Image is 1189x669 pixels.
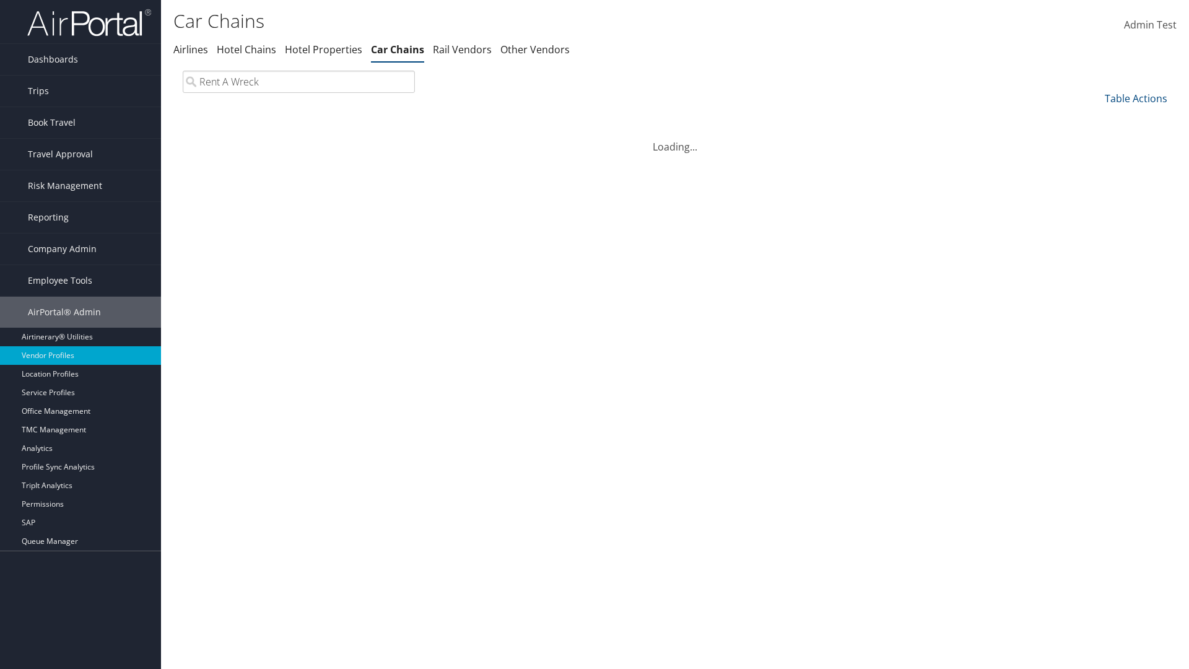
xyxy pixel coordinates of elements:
h1: Car Chains [173,8,842,34]
a: Car Chains [371,43,424,56]
span: Book Travel [28,107,76,138]
a: Other Vendors [500,43,570,56]
span: Trips [28,76,49,107]
span: Risk Management [28,170,102,201]
span: Admin Test [1124,18,1177,32]
div: Loading... [173,125,1177,154]
span: Company Admin [28,234,97,265]
input: Search [183,71,415,93]
span: Travel Approval [28,139,93,170]
a: Table Actions [1105,92,1167,105]
span: Dashboards [28,44,78,75]
a: Rail Vendors [433,43,492,56]
a: Admin Test [1124,6,1177,45]
a: Hotel Chains [217,43,276,56]
span: AirPortal® Admin [28,297,101,328]
a: Hotel Properties [285,43,362,56]
span: Reporting [28,202,69,233]
img: airportal-logo.png [27,8,151,37]
a: Airlines [173,43,208,56]
span: Employee Tools [28,265,92,296]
